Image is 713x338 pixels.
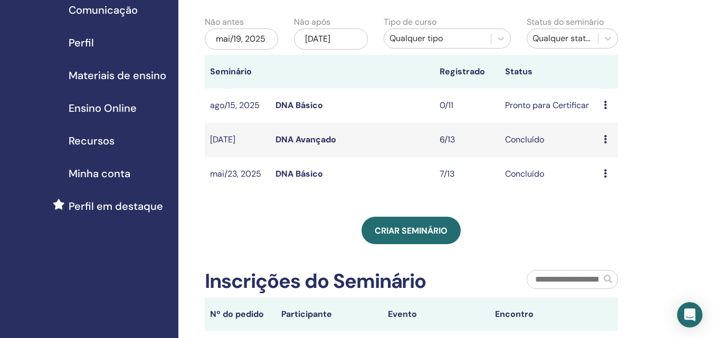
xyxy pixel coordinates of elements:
[362,217,461,244] a: Criar seminário
[69,35,94,51] span: Perfil
[533,32,593,45] div: Qualquer status
[375,225,448,236] span: Criar seminário
[384,16,436,28] label: Tipo de curso
[275,134,336,145] a: DNA Avançado
[205,297,276,331] th: Nº do pedido
[69,2,138,18] span: Comunicação
[69,67,166,83] span: Materiais de ensino
[205,28,278,50] div: mai/19, 2025
[294,16,330,28] label: Não após
[294,28,367,50] div: [DATE]
[383,297,490,331] th: Evento
[205,123,270,157] td: [DATE]
[205,89,270,123] td: ago/15, 2025
[500,123,598,157] td: Concluído
[69,198,163,214] span: Perfil em destaque
[276,297,383,331] th: Participante
[500,55,598,89] th: Status
[500,89,598,123] td: Pronto para Certificar
[434,89,500,123] td: 0/11
[205,55,270,89] th: Seminário
[275,100,323,111] a: DNA Básico
[434,123,500,157] td: 6/13
[69,166,130,181] span: Minha conta
[677,302,702,327] div: Open Intercom Messenger
[389,32,486,45] div: Qualquer tipo
[434,157,500,191] td: 7/13
[205,157,270,191] td: mai/23, 2025
[205,269,426,294] h2: Inscrições do Seminário
[69,133,115,149] span: Recursos
[500,157,598,191] td: Concluído
[434,55,500,89] th: Registrado
[205,16,244,28] label: Não antes
[490,297,597,331] th: Encontro
[69,100,137,116] span: Ensino Online
[275,168,323,179] a: DNA Básico
[527,16,604,28] label: Status do seminário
